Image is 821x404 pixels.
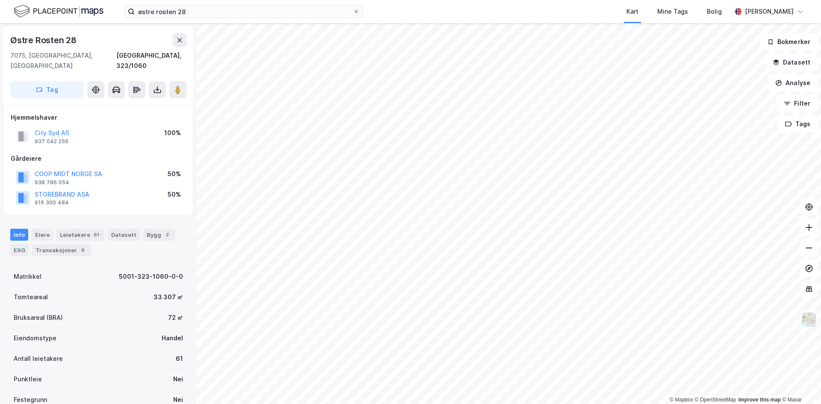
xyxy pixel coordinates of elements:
[32,229,53,241] div: Eiere
[11,153,186,164] div: Gårdeiere
[695,397,736,403] a: OpenStreetMap
[14,292,48,302] div: Tomteareal
[10,229,28,241] div: Info
[778,115,818,133] button: Tags
[778,363,821,404] iframe: Chat Widget
[168,189,181,200] div: 50%
[777,95,818,112] button: Filter
[119,271,183,282] div: 5001-323-1060-0-0
[738,397,781,403] a: Improve this map
[143,229,175,241] div: Bygg
[176,354,183,364] div: 61
[14,271,41,282] div: Matrikkel
[163,230,171,239] div: 2
[760,33,818,50] button: Bokmerker
[768,74,818,91] button: Analyse
[168,169,181,179] div: 50%
[14,333,56,343] div: Eiendomstype
[164,128,181,138] div: 100%
[670,397,693,403] a: Mapbox
[801,312,817,328] img: Z
[10,81,84,98] button: Tag
[92,230,101,239] div: 61
[116,50,186,71] div: [GEOGRAPHIC_DATA], 323/1060
[35,199,69,206] div: 916 300 484
[626,6,638,17] div: Kart
[745,6,794,17] div: [PERSON_NAME]
[707,6,722,17] div: Bolig
[168,313,183,323] div: 72 ㎡
[11,112,186,123] div: Hjemmelshaver
[10,244,29,256] div: ESG
[35,179,69,186] div: 938 786 054
[14,374,42,384] div: Punktleie
[10,50,116,71] div: 7075, [GEOGRAPHIC_DATA], [GEOGRAPHIC_DATA]
[154,292,183,302] div: 33 307 ㎡
[657,6,688,17] div: Mine Tags
[135,5,353,18] input: Søk på adresse, matrikkel, gårdeiere, leietakere eller personer
[14,354,63,364] div: Antall leietakere
[10,33,78,47] div: Østre Rosten 28
[56,229,104,241] div: Leietakere
[108,229,140,241] div: Datasett
[14,4,103,19] img: logo.f888ab2527a4732fd821a326f86c7f29.svg
[32,244,91,256] div: Transaksjoner
[79,246,87,254] div: 9
[765,54,818,71] button: Datasett
[173,374,183,384] div: Nei
[778,363,821,404] div: Kontrollprogram for chat
[14,313,63,323] div: Bruksareal (BRA)
[162,333,183,343] div: Handel
[35,138,68,145] div: 937 042 256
